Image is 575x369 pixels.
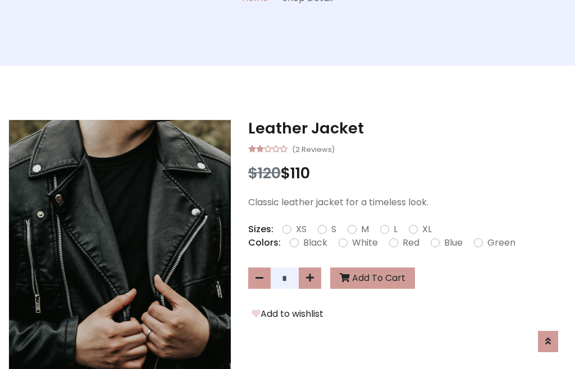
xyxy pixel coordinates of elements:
span: $120 [248,163,281,183]
p: Colors: [248,236,281,250]
span: 110 [290,163,310,183]
label: M [361,223,369,236]
label: L [394,223,398,236]
p: Sizes: [248,223,273,236]
label: Red [403,236,419,250]
h3: Leather Jacket [248,119,567,137]
button: Add to wishlist [248,307,327,321]
small: (2 Reviews) [292,142,335,155]
label: XS [296,223,307,236]
h3: $ [248,164,567,182]
label: Black [303,236,327,250]
button: Add To Cart [330,267,415,289]
p: Classic leather jacket for a timeless look. [248,196,567,209]
label: Blue [444,236,463,250]
label: Green [487,236,515,250]
label: White [352,236,378,250]
label: S [331,223,336,236]
label: XL [422,223,432,236]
